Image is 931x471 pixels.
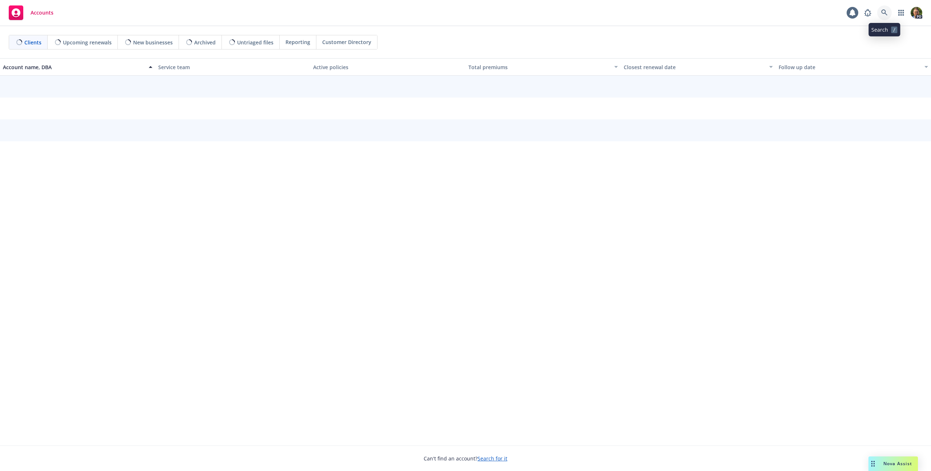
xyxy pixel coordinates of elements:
[285,38,310,46] span: Reporting
[194,39,216,46] span: Archived
[877,5,892,20] a: Search
[322,38,371,46] span: Customer Directory
[621,58,776,76] button: Closest renewal date
[31,10,53,16] span: Accounts
[24,39,41,46] span: Clients
[776,58,931,76] button: Follow up date
[155,58,311,76] button: Service team
[158,63,308,71] div: Service team
[313,63,463,71] div: Active policies
[310,58,465,76] button: Active policies
[868,456,918,471] button: Nova Assist
[237,39,273,46] span: Untriaged files
[478,455,507,462] a: Search for it
[894,5,908,20] a: Switch app
[133,39,173,46] span: New businesses
[6,3,56,23] a: Accounts
[860,5,875,20] a: Report a Bug
[911,7,922,19] img: photo
[624,63,765,71] div: Closest renewal date
[468,63,610,71] div: Total premiums
[883,460,912,467] span: Nova Assist
[3,63,144,71] div: Account name, DBA
[63,39,112,46] span: Upcoming renewals
[465,58,621,76] button: Total premiums
[424,455,507,462] span: Can't find an account?
[868,456,878,471] div: Drag to move
[779,63,920,71] div: Follow up date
